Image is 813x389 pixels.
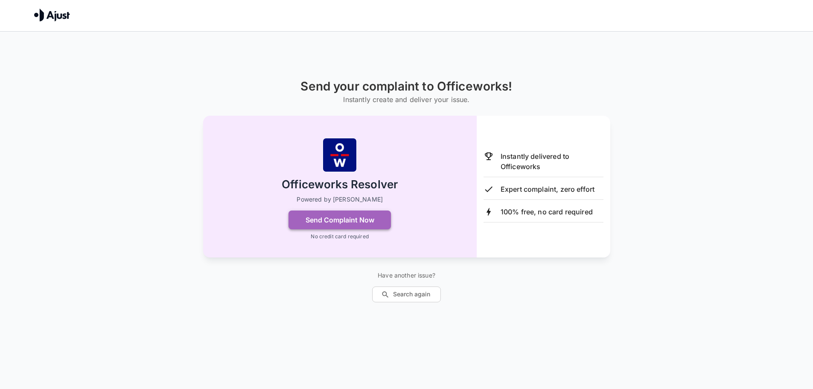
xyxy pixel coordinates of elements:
button: Send Complaint Now [288,211,391,229]
p: 100% free, no card required [501,207,593,217]
p: Instantly delivered to Officeworks [501,151,603,172]
h2: Officeworks Resolver [282,177,398,192]
h1: Send your complaint to Officeworks! [300,79,512,94]
img: Ajust [34,9,70,21]
button: Search again [372,287,441,302]
p: No credit card required [311,233,368,240]
p: Have another issue? [372,271,441,280]
img: Officeworks [323,138,357,172]
h6: Instantly create and deliver your issue. [300,94,512,105]
p: Expert complaint, zero effort [501,184,594,194]
p: Powered by [PERSON_NAME] [297,195,383,204]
